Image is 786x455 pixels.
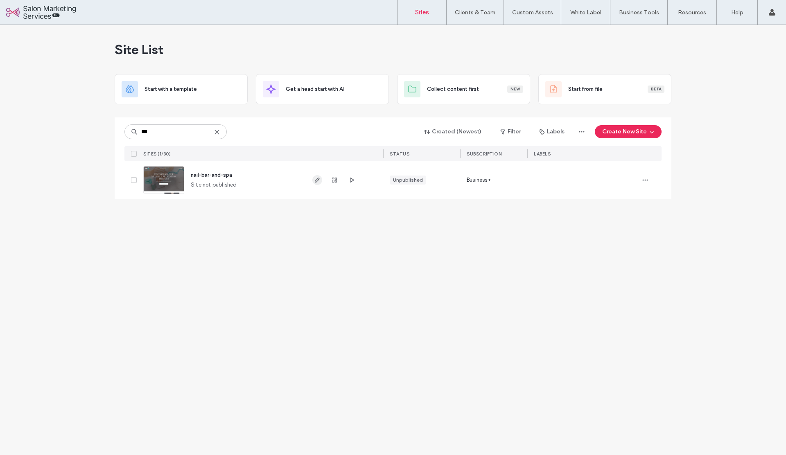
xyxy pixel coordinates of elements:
[393,176,423,184] div: Unpublished
[568,85,603,93] span: Start from file
[512,9,553,16] label: Custom Assets
[595,125,662,138] button: Create New Site
[619,9,659,16] label: Business Tools
[467,176,491,184] span: Business+
[397,74,530,104] div: Collect content firstNew
[467,151,501,157] span: SUBSCRIPTION
[532,125,572,138] button: Labels
[143,151,171,157] span: SITES (1/30)
[286,85,344,93] span: Get a head start with AI
[390,151,409,157] span: STATUS
[648,86,664,93] div: Beta
[415,9,429,16] label: Sites
[191,181,237,189] span: Site not published
[678,9,706,16] label: Resources
[115,74,248,104] div: Start with a template
[19,6,36,13] span: Help
[417,125,489,138] button: Created (Newest)
[570,9,601,16] label: White Label
[115,41,163,58] span: Site List
[731,9,743,16] label: Help
[427,85,479,93] span: Collect content first
[256,74,389,104] div: Get a head start with AI
[191,172,232,178] a: nail-bar-and-spa
[492,125,529,138] button: Filter
[145,85,197,93] span: Start with a template
[455,9,495,16] label: Clients & Team
[538,74,671,104] div: Start from fileBeta
[534,151,551,157] span: LABELS
[507,86,523,93] div: New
